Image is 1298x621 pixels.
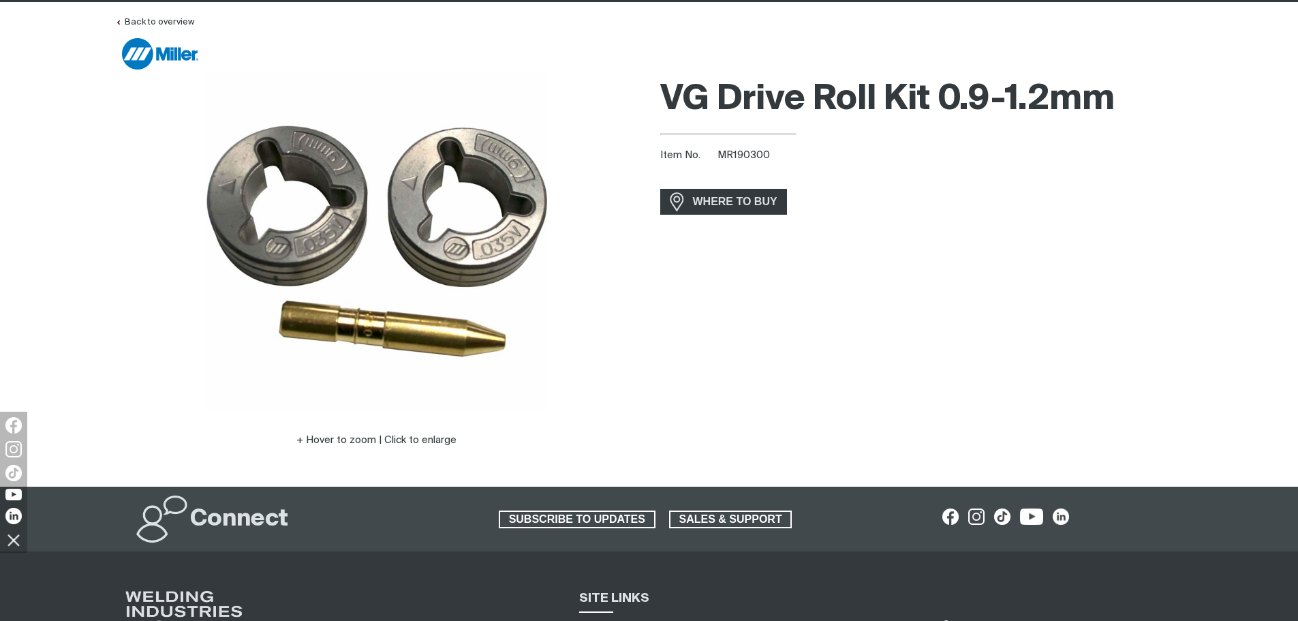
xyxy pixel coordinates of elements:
[670,511,791,528] span: SALES & SUPPORT
[206,71,547,412] img: VG Drive Roll Kit 0.9-1.2mm
[115,18,194,27] a: Back to overview
[288,432,465,449] button: Hover to zoom | Click to enlarge
[5,441,22,457] img: Instagram
[684,191,786,213] span: WHERE TO BUY
[669,511,792,528] a: SALES & SUPPORT
[500,511,654,528] span: SUBSCRIBE TO UPDATES
[190,504,288,534] h2: Connect
[499,511,655,528] a: SUBSCRIBE TO UPDATES
[717,150,770,160] span: MR190300
[660,189,788,214] a: WHERE TO BUY
[5,465,22,481] img: TikTok
[5,508,22,524] img: LinkedIn
[579,592,649,605] span: SITE LINKS
[5,489,22,500] img: YouTube
[2,528,25,551] img: hide socials
[660,78,1184,122] h1: VG Drive Roll Kit 0.9-1.2mm
[660,148,715,164] span: Item No.
[5,417,22,434] img: Facebook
